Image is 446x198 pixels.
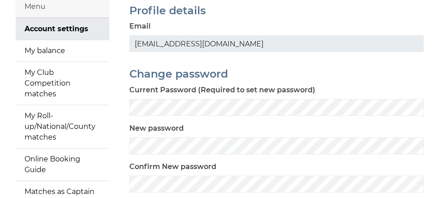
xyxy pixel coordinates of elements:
[16,40,109,62] a: My balance
[129,68,424,80] h2: Change password
[129,21,151,32] label: Email
[16,62,109,105] a: My Club Competition matches
[16,148,109,181] a: Online Booking Guide
[129,161,216,172] label: Confirm New password
[16,18,109,40] a: Account settings
[16,105,109,148] a: My Roll-up/National/County matches
[129,5,424,16] h2: Profile details
[129,123,184,134] label: New password
[129,85,315,95] label: Current Password (Required to set new password)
